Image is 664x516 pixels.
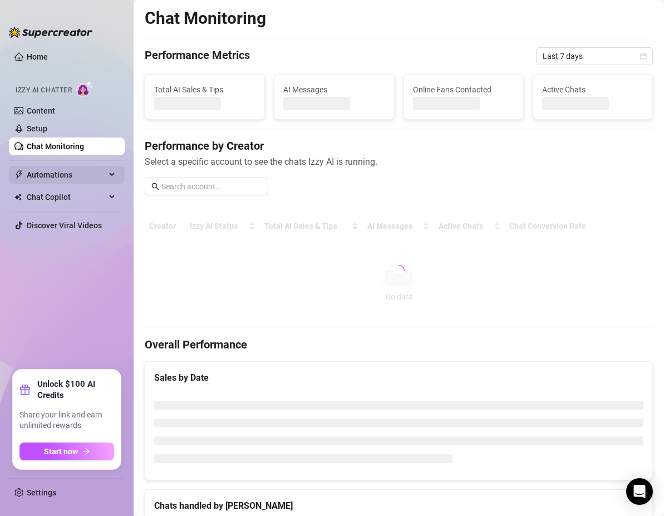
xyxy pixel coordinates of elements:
a: Discover Viral Videos [27,221,102,230]
h4: Performance by Creator [145,138,653,154]
div: Open Intercom Messenger [626,478,653,505]
a: Settings [27,488,56,497]
span: loading [392,264,406,277]
h2: Chat Monitoring [145,8,266,29]
span: Active Chats [542,83,643,96]
a: Setup [27,124,47,133]
a: Content [27,106,55,115]
span: Share your link and earn unlimited rewards [19,410,114,431]
span: Izzy AI Chatter [16,85,72,96]
a: Chat Monitoring [27,142,84,151]
div: Chats handled by [PERSON_NAME] [154,499,643,513]
button: Start nowarrow-right [19,443,114,460]
span: Total AI Sales & Tips [154,83,255,96]
span: Select a specific account to see the chats Izzy AI is running. [145,155,653,169]
span: AI Messages [283,83,385,96]
span: Online Fans Contacted [413,83,514,96]
input: Search account... [161,180,262,193]
div: Sales by Date [154,371,643,385]
img: logo-BBDzfeDw.svg [9,27,92,38]
a: Home [27,52,48,61]
span: arrow-right [82,448,90,455]
span: thunderbolt [14,170,23,179]
span: search [151,183,159,190]
span: Chat Copilot [27,188,106,206]
span: Start now [44,447,78,456]
img: AI Chatter [76,81,94,97]
span: gift [19,384,31,395]
span: calendar [640,53,647,60]
span: Automations [27,166,106,184]
h4: Overall Performance [145,337,653,352]
img: Chat Copilot [14,193,22,201]
h4: Performance Metrics [145,47,250,65]
span: Last 7 days [543,48,646,65]
strong: Unlock $100 AI Credits [37,379,114,401]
